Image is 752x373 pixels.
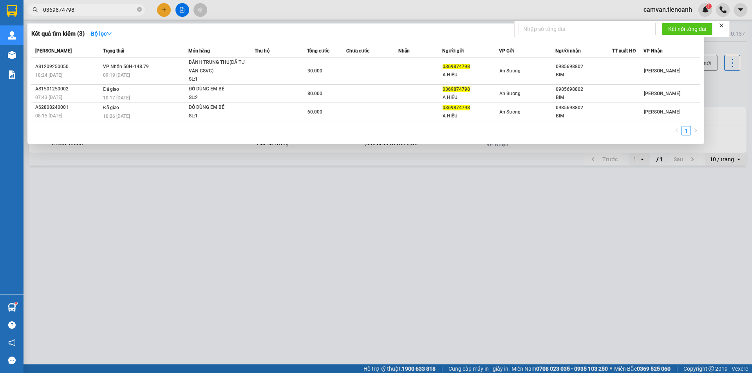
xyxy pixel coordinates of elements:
div: AS1501250002 [35,85,101,93]
span: An Sương [499,68,521,74]
span: down [107,31,112,36]
div: A HIẾU [443,71,499,79]
div: AS2808240001 [35,103,101,112]
span: 07:43 [DATE] [35,95,62,100]
a: 1 [682,126,691,135]
span: message [8,357,16,364]
button: left [672,126,681,135]
div: 0985698802 [556,63,612,71]
div: SL: 2 [189,94,248,102]
li: Previous Page [672,126,681,135]
div: ĐỒ DÙNG EM BÉ [189,103,248,112]
div: 0985698802 [556,104,612,112]
span: left [674,128,679,133]
img: warehouse-icon [8,31,16,40]
span: Đã giao [103,105,119,110]
div: BIM [556,94,612,102]
div: BIM [556,112,612,120]
div: BIM [556,71,612,79]
li: Next Page [691,126,700,135]
span: close [719,23,724,28]
strong: Bộ lọc [91,31,112,37]
span: 10:17 [DATE] [103,95,130,101]
div: SL: 1 [189,75,248,84]
span: notification [8,339,16,346]
span: 30.000 [307,68,322,74]
span: Thu hộ [255,48,269,54]
span: 10:26 [DATE] [103,114,130,119]
img: warehouse-icon [8,51,16,59]
span: Người gửi [442,48,464,54]
span: An Sương [499,109,521,115]
span: Đã giao [103,86,119,92]
button: right [691,126,700,135]
sup: 1 [15,302,17,305]
button: Bộ lọcdown [85,27,118,40]
span: right [693,128,698,133]
span: [PERSON_NAME] [644,68,680,74]
span: 08:15 [DATE] [35,113,62,119]
span: 60.000 [307,109,322,115]
span: close-circle [137,6,142,14]
span: 80.000 [307,91,322,96]
span: [PERSON_NAME] [35,48,72,54]
img: solution-icon [8,70,16,79]
span: 18:24 [DATE] [35,72,62,78]
li: 1 [681,126,691,135]
button: Kết nối tổng đài [662,23,712,35]
span: An Sương [499,91,521,96]
img: warehouse-icon [8,303,16,312]
div: A HIẾU [443,94,499,102]
span: 0369874798 [443,86,470,92]
span: TT xuất HĐ [612,48,636,54]
span: VP Nhận 50H-148.79 [103,64,149,69]
span: search [33,7,38,13]
span: 09:19 [DATE] [103,72,130,78]
span: Người nhận [555,48,581,54]
span: Chưa cước [346,48,369,54]
span: question-circle [8,321,16,329]
span: Trạng thái [103,48,124,54]
div: BÁNH TRUNG THU(ĐÃ TƯ VẤN CSVC) [189,58,248,75]
span: VP Nhận [644,48,663,54]
div: SL: 1 [189,112,248,121]
h3: Kết quả tìm kiếm ( 3 ) [31,30,85,38]
span: close-circle [137,7,142,12]
span: Món hàng [188,48,210,54]
span: Kết nối tổng đài [668,25,706,33]
span: VP Gửi [499,48,514,54]
span: Nhãn [398,48,410,54]
input: Tìm tên, số ĐT hoặc mã đơn [43,5,136,14]
span: Tổng cước [307,48,329,54]
input: Nhập số tổng đài [519,23,656,35]
span: 0369874798 [443,64,470,69]
div: ĐỒ DÙNG EM BÉ [189,85,248,94]
div: AS1209250050 [35,63,101,71]
div: 0985698802 [556,85,612,94]
span: 0369874798 [443,105,470,110]
img: logo-vxr [7,5,17,17]
div: A HIẾU [443,112,499,120]
span: [PERSON_NAME] [644,91,680,96]
span: [PERSON_NAME] [644,109,680,115]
